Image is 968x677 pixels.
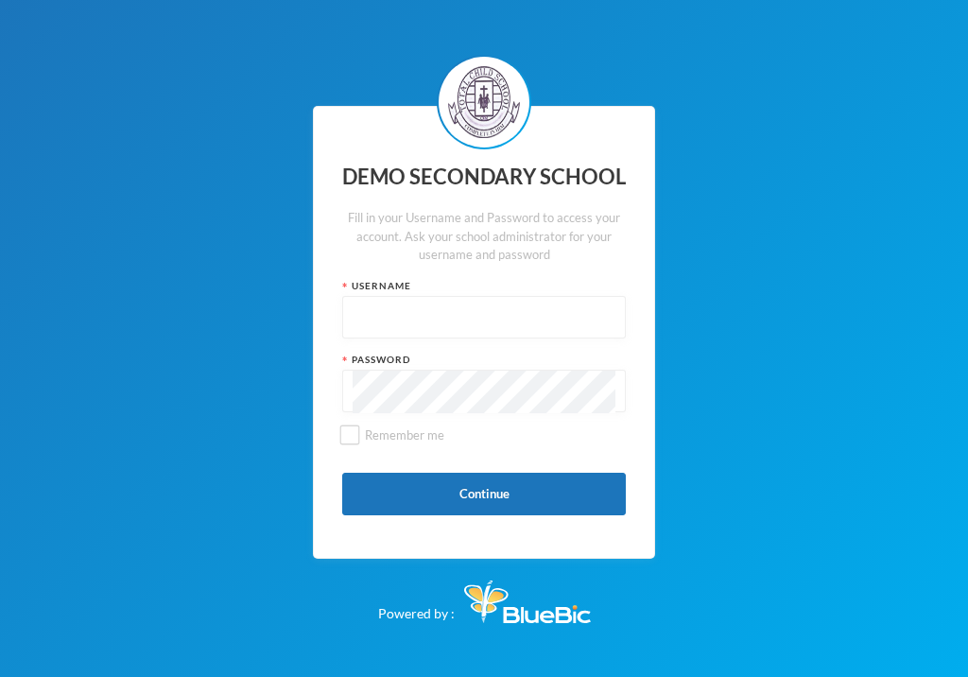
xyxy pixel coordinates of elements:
[342,353,626,367] div: Password
[342,279,626,293] div: Username
[342,159,626,196] div: DEMO SECONDARY SCHOOL
[357,427,452,443] span: Remember me
[464,581,591,623] img: Bluebic
[342,473,626,515] button: Continue
[342,209,626,265] div: Fill in your Username and Password to access your account. Ask your school administrator for your...
[378,571,591,623] div: Powered by :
